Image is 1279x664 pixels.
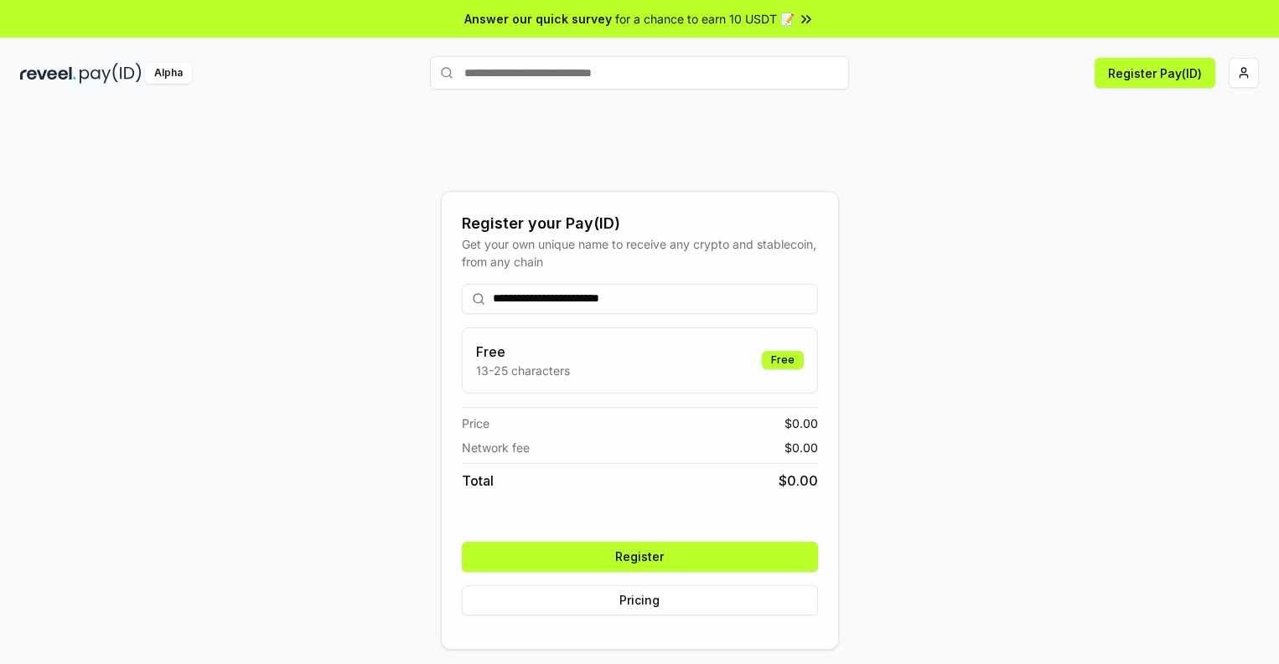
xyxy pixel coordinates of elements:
[80,63,142,84] img: pay_id
[462,439,530,456] span: Network fee
[462,471,494,491] span: Total
[462,414,489,432] span: Price
[615,10,795,28] span: for a chance to earn 10 USDT 📝
[20,63,76,84] img: reveel_dark
[779,471,818,491] span: $ 0.00
[1095,58,1215,88] button: Register Pay(ID)
[784,414,818,432] span: $ 0.00
[476,362,570,379] p: 13-25 characters
[462,235,818,270] div: Get your own unique name to receive any crypto and stablecoin, from any chain
[145,63,192,84] div: Alpha
[784,439,818,456] span: $ 0.00
[462,542,818,572] button: Register
[464,10,612,28] span: Answer our quick survey
[462,212,818,235] div: Register your Pay(ID)
[476,342,570,362] h3: Free
[462,585,818,615] button: Pricing
[762,351,804,369] div: Free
